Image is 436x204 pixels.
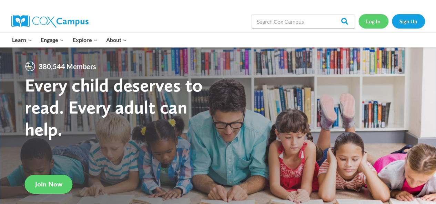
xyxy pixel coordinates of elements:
img: Cox Campus [11,15,89,28]
button: Child menu of Engage [36,33,68,47]
a: Log In [358,14,388,28]
button: Child menu of About [102,33,131,47]
strong: Every child deserves to read. Every adult can help. [25,74,203,140]
a: Sign Up [392,14,425,28]
span: 380,544 Members [36,61,99,72]
a: Join Now [25,175,73,194]
nav: Primary Navigation [8,33,131,47]
input: Search Cox Campus [252,14,355,28]
nav: Secondary Navigation [358,14,425,28]
button: Child menu of Explore [68,33,102,47]
button: Child menu of Learn [8,33,37,47]
span: Join Now [35,180,62,188]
